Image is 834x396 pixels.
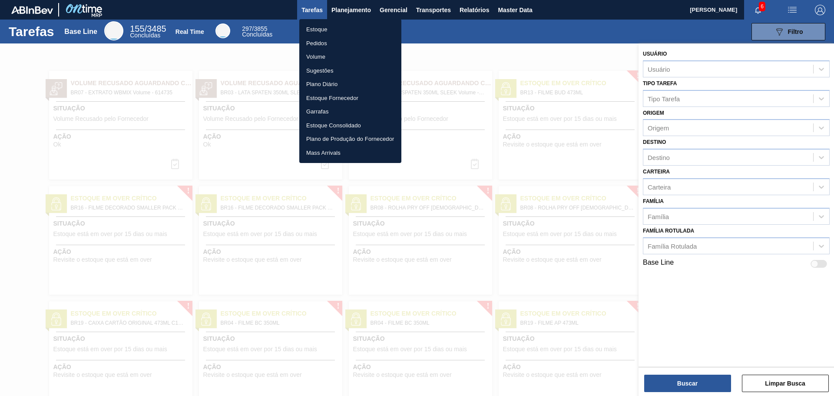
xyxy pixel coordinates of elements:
a: Plano Diário [299,77,401,91]
a: Garrafas [299,105,401,119]
a: Estoque [299,23,401,37]
a: Plano de Produção do Fornecedor [299,132,401,146]
a: Volume [299,50,401,64]
a: Mass Arrivals [299,146,401,160]
a: Pedidos [299,37,401,50]
a: Estoque Fornecedor [299,91,401,105]
a: Estoque Consolidado [299,119,401,133]
a: Sugestões [299,64,401,78]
